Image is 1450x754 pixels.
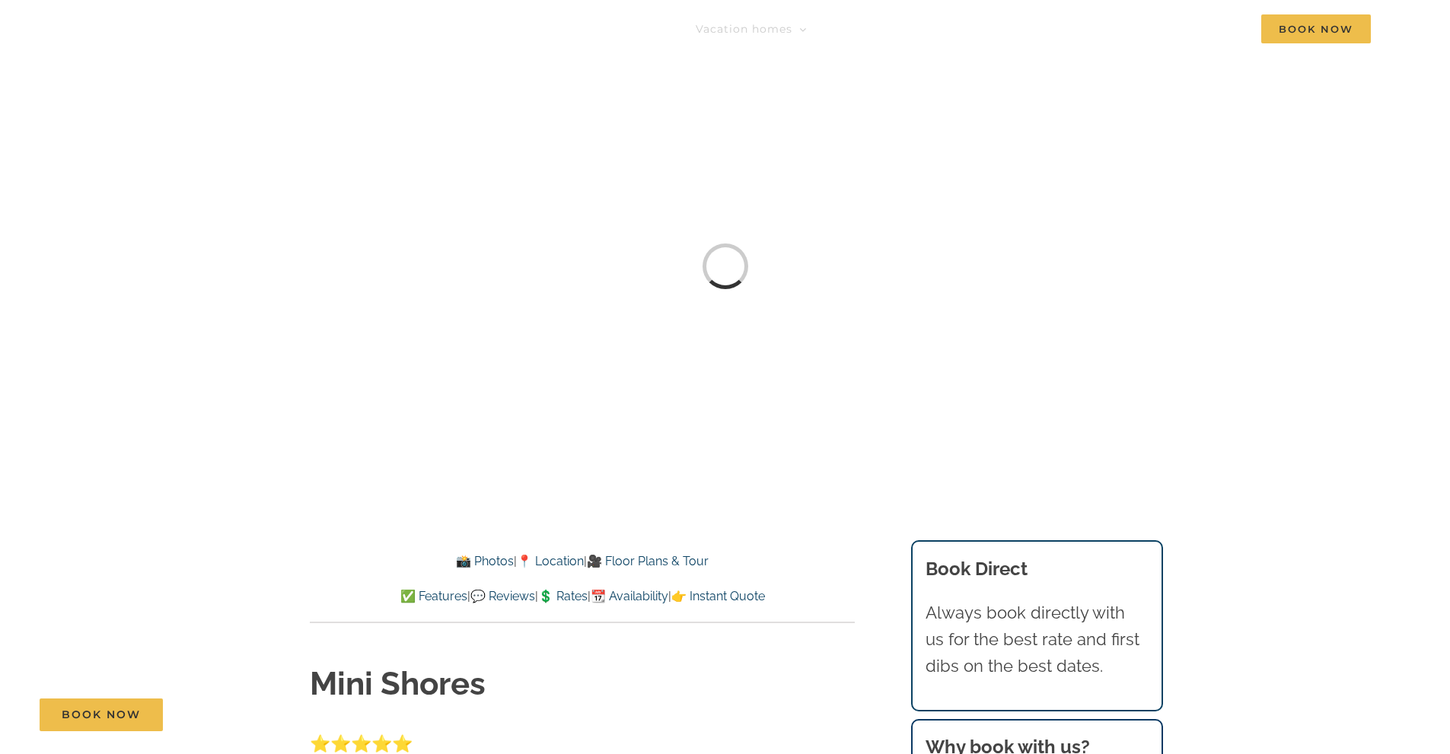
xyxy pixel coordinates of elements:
span: Contact [1179,24,1227,34]
img: Branson Family Retreats Logo [79,17,337,52]
a: Book Now [40,698,163,731]
span: Things to do [841,24,917,34]
div: Loading... [700,240,750,291]
a: 📸 Photos [456,554,514,568]
p: | | [310,552,855,571]
p: | | | | [310,587,855,606]
b: Book Direct [926,558,1028,580]
a: Things to do [841,14,932,44]
a: Contact [1179,14,1227,44]
a: About [1094,14,1145,44]
span: Vacation homes [696,24,792,34]
p: Always book directly with us for the best rate and first dibs on the best dates. [926,600,1148,680]
a: 👉 Instant Quote [671,589,765,603]
h1: Mini Shores [310,662,855,707]
span: Deals & More [966,24,1045,34]
a: Vacation homes [696,14,807,44]
nav: Main Menu [696,14,1371,44]
span: About [1094,24,1130,34]
a: 📍 Location [517,554,584,568]
a: ✅ Features [400,589,467,603]
a: 💲 Rates [538,589,588,603]
span: Book Now [1261,14,1371,43]
span: Book Now [62,708,141,721]
a: 🎥 Floor Plans & Tour [587,554,709,568]
a: 📆 Availability [591,589,668,603]
a: Deals & More [966,14,1060,44]
a: 💬 Reviews [470,589,535,603]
